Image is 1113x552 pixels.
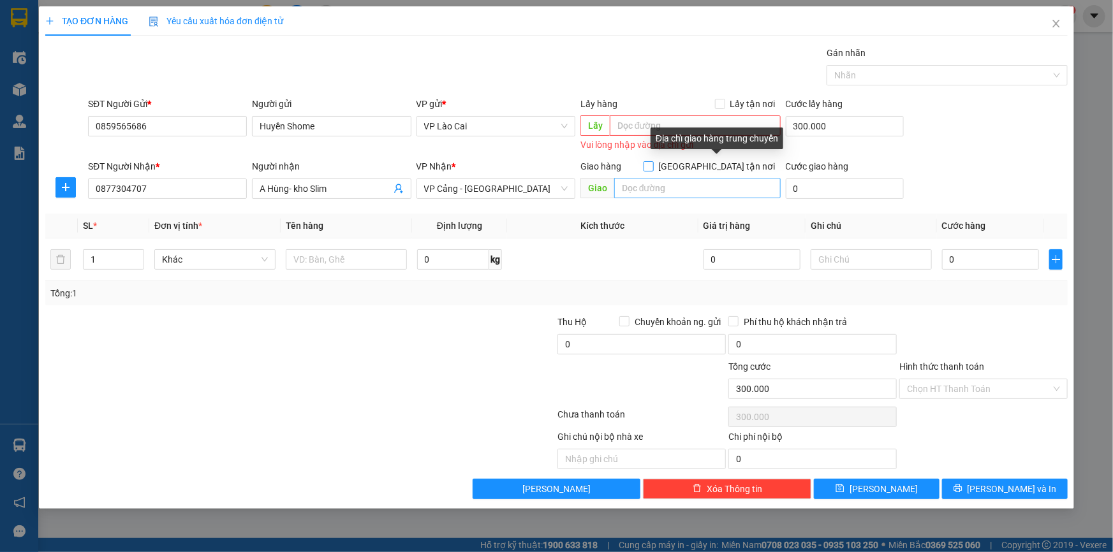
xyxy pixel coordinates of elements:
button: save[PERSON_NAME] [814,479,940,499]
button: delete [50,249,71,270]
label: Hình thức thanh toán [899,361,984,372]
span: Yêu cầu xuất hóa đơn điện tử [149,16,283,26]
span: Định lượng [437,221,482,231]
div: Chưa thanh toán [557,407,728,430]
div: SĐT Người Nhận [88,159,247,173]
span: Tổng cước [728,361,770,372]
span: Giá trị hàng [704,221,751,231]
button: plus [55,177,76,198]
span: close [1051,18,1061,29]
div: SĐT Người Gửi [88,97,247,111]
span: plus [1050,254,1062,265]
span: [GEOGRAPHIC_DATA] tận nơi [654,159,781,173]
span: VP Nhận [416,161,452,171]
span: user-add [394,184,404,194]
button: [PERSON_NAME] [473,479,641,499]
span: VP Cảng - Hà Nội [424,179,568,198]
span: Khác [162,250,268,269]
input: Cước lấy hàng [786,116,904,136]
label: Cước giao hàng [786,161,849,171]
div: Tổng: 1 [50,286,430,300]
input: Dọc đường [614,178,781,198]
div: Người nhận [252,159,411,173]
span: [PERSON_NAME] [850,482,918,496]
span: printer [954,484,962,494]
span: Phí thu hộ khách nhận trả [739,315,852,329]
input: Dọc đường [610,115,781,136]
span: kg [489,249,502,270]
span: Đơn vị tính [154,221,202,231]
button: plus [1049,249,1063,270]
th: Ghi chú [806,214,937,238]
span: Lấy hàng [580,99,617,109]
div: Chi phí nội bộ [728,430,897,449]
span: Giao [580,178,614,198]
input: 0 [704,249,800,270]
div: VP gửi [416,97,575,111]
span: delete [693,484,702,494]
span: save [836,484,844,494]
span: Lấy [580,115,610,136]
input: Cước giao hàng [786,178,904,199]
span: Tên hàng [286,221,323,231]
button: printer[PERSON_NAME] và In [942,479,1068,499]
span: LC1309250291 [13,6,151,30]
button: Close [1038,6,1074,42]
span: Kích thước [580,221,624,231]
span: VP Lào Cai [424,117,568,136]
span: Số Lượng: 10 [36,46,128,64]
span: TẠO ĐƠN HÀNG [45,16,128,26]
span: SL [83,221,93,231]
button: deleteXóa Thông tin [643,479,811,499]
img: icon [149,17,159,27]
div: Ghi chú nội bộ nhà xe [557,430,726,449]
input: Ghi Chú [811,249,932,270]
span: [PERSON_NAME] và In [968,482,1057,496]
span: Lấy tận nơi [725,97,781,111]
span: Thu Hộ [557,317,587,327]
div: Vui lòng nhập vào địa chỉ gửi [580,138,781,152]
input: Nhập ghi chú [557,449,726,469]
label: Gán nhãn [827,48,866,58]
input: VD: Bàn, Ghế [286,249,407,270]
span: Chuyển khoản ng. gửi [630,315,726,329]
label: Cước lấy hàng [786,99,843,109]
span: plus [56,182,75,192]
span: plus [45,17,54,25]
span: [PERSON_NAME] [522,482,591,496]
span: C Bích Nấm [59,66,105,76]
div: Địa chỉ giao hàng trung chuyển [651,127,783,149]
span: Giao hàng [580,161,621,171]
span: Xóa Thông tin [707,482,762,496]
span: Cước hàng [942,221,986,231]
div: Người gửi [252,97,411,111]
span: VP Cảng - [GEOGRAPHIC_DATA] [18,78,146,88]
